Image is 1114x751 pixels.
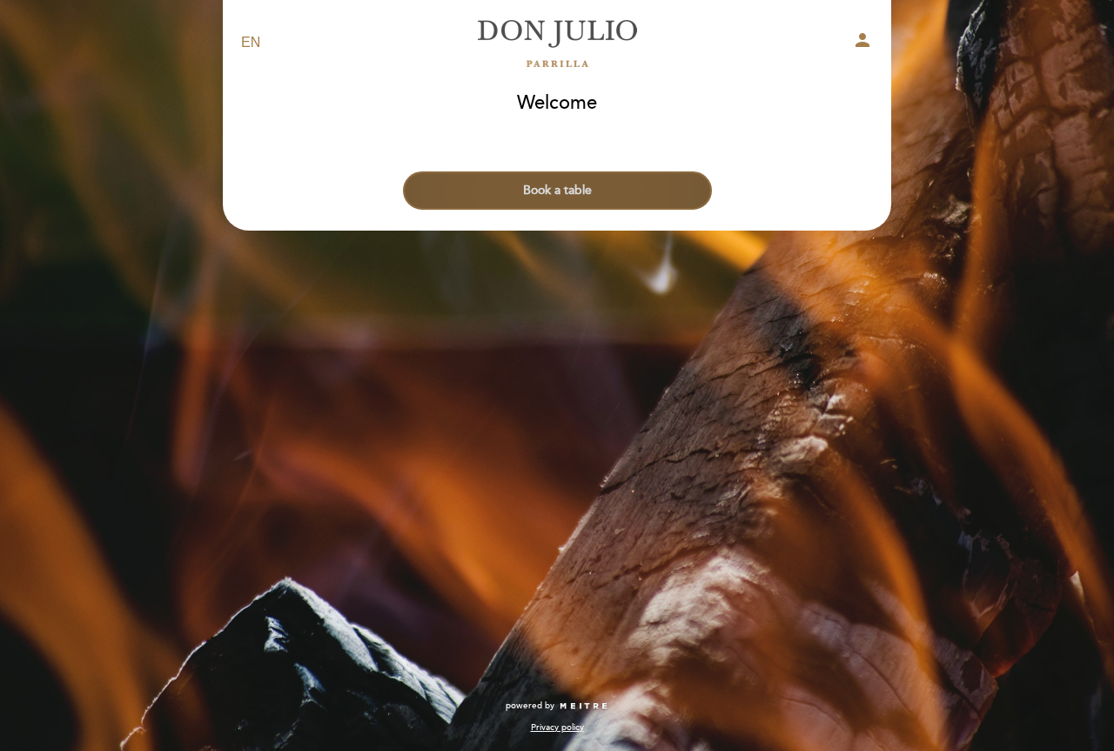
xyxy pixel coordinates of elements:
[448,19,666,67] a: [PERSON_NAME]
[531,721,584,734] a: Privacy policy
[506,700,608,712] a: powered by
[852,30,873,50] i: person
[517,93,597,114] h1: Welcome
[852,30,873,57] button: person
[506,700,554,712] span: powered by
[403,171,712,210] button: Book a table
[559,702,608,711] img: MEITRE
